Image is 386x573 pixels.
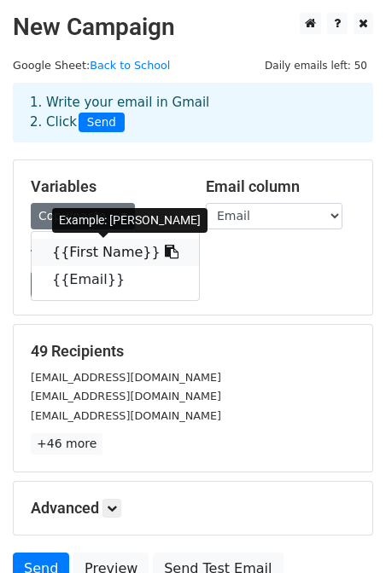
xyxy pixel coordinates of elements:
a: Copy/paste... [31,203,135,229]
span: Daily emails left: 50 [259,56,373,75]
a: {{Email}} [32,266,199,293]
h5: Email column [206,177,355,196]
div: 1. Write your email in Gmail 2. Click [17,93,369,132]
span: Send [79,113,125,133]
a: Back to School [90,59,170,72]
h2: New Campaign [13,13,373,42]
h5: Variables [31,177,180,196]
small: [EMAIL_ADDRESS][DOMAIN_NAME] [31,371,221,384]
h5: Advanced [31,499,355,518]
small: [EMAIL_ADDRESS][DOMAIN_NAME] [31,409,221,422]
div: Example: [PERSON_NAME] [52,208,208,233]
h5: 49 Recipients [31,342,355,361]
small: Google Sheet: [13,59,170,72]
iframe: Chat Widget [301,491,386,573]
small: [EMAIL_ADDRESS][DOMAIN_NAME] [31,390,221,402]
a: +46 more [31,433,102,454]
a: Daily emails left: 50 [259,59,373,72]
a: {{First Name}} [32,239,199,266]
